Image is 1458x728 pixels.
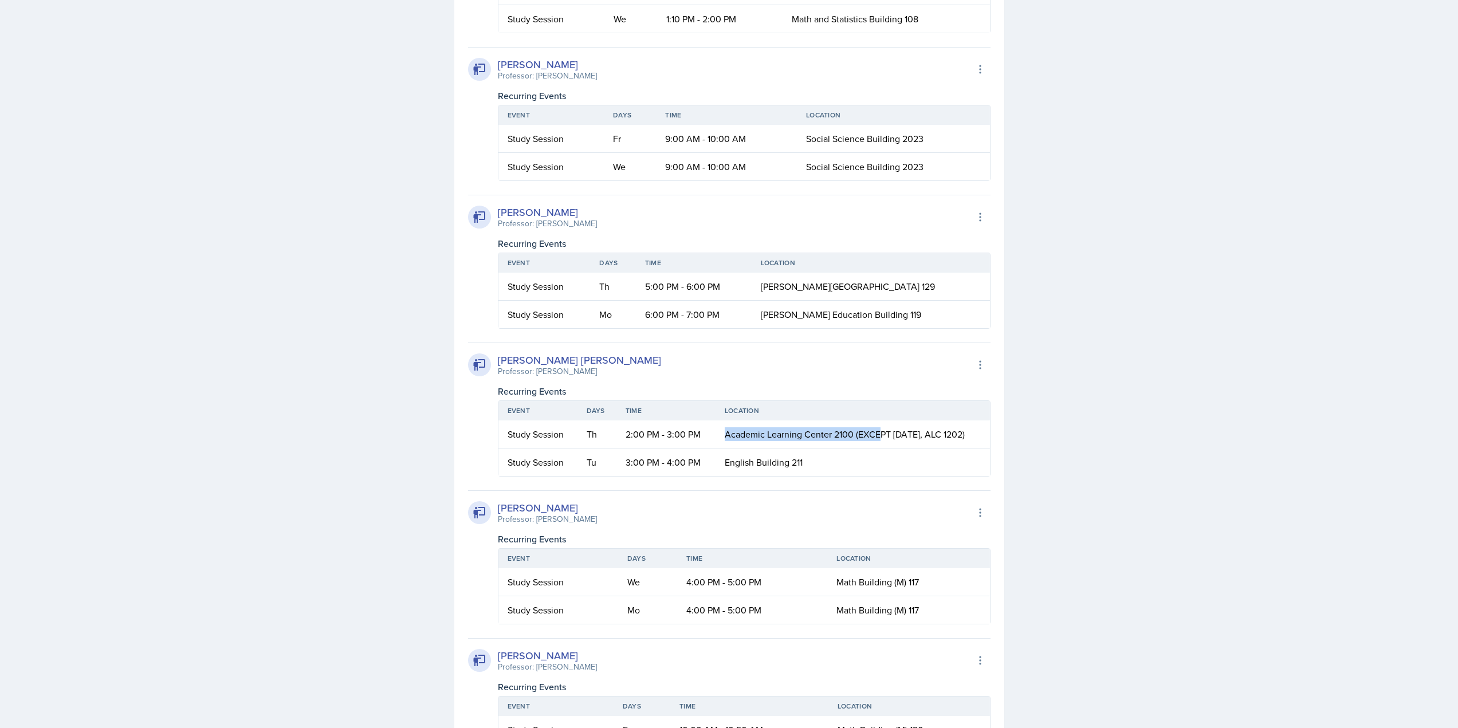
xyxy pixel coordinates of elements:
[498,105,604,125] th: Event
[656,125,797,153] td: 9:00 AM - 10:00 AM
[604,125,656,153] td: Fr
[618,549,677,568] th: Days
[577,448,616,476] td: Tu
[498,384,991,398] div: Recurring Events
[498,70,597,82] div: Professor: [PERSON_NAME]
[508,427,568,441] div: Study Session
[604,5,657,33] td: We
[636,273,752,301] td: 5:00 PM - 6:00 PM
[498,89,991,103] div: Recurring Events
[590,253,635,273] th: Days
[604,105,656,125] th: Days
[498,696,614,716] th: Event
[761,280,935,293] span: [PERSON_NAME][GEOGRAPHIC_DATA] 129
[498,365,661,377] div: Professor: [PERSON_NAME]
[604,153,656,180] td: We
[670,696,828,716] th: Time
[618,568,677,596] td: We
[677,549,827,568] th: Time
[498,661,597,673] div: Professor: [PERSON_NAME]
[498,401,577,420] th: Event
[618,596,677,624] td: Mo
[498,57,597,72] div: [PERSON_NAME]
[590,301,635,328] td: Mo
[498,352,661,368] div: [PERSON_NAME] [PERSON_NAME]
[725,456,803,469] span: English Building 211
[792,13,918,25] span: Math and Statistics Building 108
[590,273,635,301] td: Th
[677,568,827,596] td: 4:00 PM - 5:00 PM
[716,401,990,420] th: Location
[614,696,670,716] th: Days
[498,648,597,663] div: [PERSON_NAME]
[508,132,595,145] div: Study Session
[508,455,568,469] div: Study Session
[498,500,597,515] div: [PERSON_NAME]
[761,308,921,321] span: [PERSON_NAME] Education Building 119
[656,105,797,125] th: Time
[656,153,797,180] td: 9:00 AM - 10:00 AM
[636,301,752,328] td: 6:00 PM - 7:00 PM
[508,575,609,589] div: Study Session
[498,204,597,220] div: [PERSON_NAME]
[806,132,923,145] span: Social Science Building 2023
[498,237,991,250] div: Recurring Events
[498,680,991,694] div: Recurring Events
[498,532,991,546] div: Recurring Events
[498,549,618,568] th: Event
[806,160,923,173] span: Social Science Building 2023
[508,603,609,617] div: Study Session
[498,253,591,273] th: Event
[577,401,616,420] th: Days
[616,448,716,476] td: 3:00 PM - 4:00 PM
[508,308,581,321] div: Study Session
[577,420,616,448] td: Th
[836,576,919,588] span: Math Building (M) 117
[498,513,597,525] div: Professor: [PERSON_NAME]
[508,12,596,26] div: Study Session
[636,253,752,273] th: Time
[657,5,783,33] td: 1:10 PM - 2:00 PM
[836,604,919,616] span: Math Building (M) 117
[498,218,597,230] div: Professor: [PERSON_NAME]
[827,549,989,568] th: Location
[508,280,581,293] div: Study Session
[752,253,990,273] th: Location
[508,160,595,174] div: Study Session
[725,428,965,440] span: Academic Learning Center 2100 (EXCEPT [DATE], ALC 1202)
[828,696,990,716] th: Location
[797,105,990,125] th: Location
[616,401,716,420] th: Time
[616,420,716,448] td: 2:00 PM - 3:00 PM
[677,596,827,624] td: 4:00 PM - 5:00 PM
